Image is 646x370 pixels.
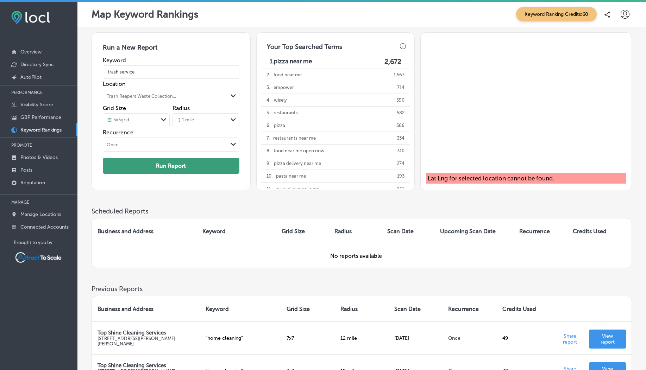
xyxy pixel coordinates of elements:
p: Connected Accounts [20,224,69,230]
h3: Previous Reports [92,285,632,293]
td: 7 x 7 [281,321,335,354]
th: Credits Used [497,296,551,321]
span: Keyword Ranking Credits: 60 [516,7,597,21]
p: 310 [397,145,404,157]
p: Once [448,335,491,341]
td: [DATE] [389,321,443,354]
label: 2,672 [384,58,401,66]
p: 1. pizza near me [270,58,312,66]
p: Directory Sync [20,62,54,68]
p: 9 . [266,157,270,170]
label: Radius [173,105,190,111]
h3: Your Top Searched Terms [261,37,348,53]
p: GBP Performance [20,114,61,120]
p: pizza [274,119,285,132]
img: fda3e92497d09a02dc62c9cd864e3231.png [11,11,50,24]
p: pizza delivery near me [274,157,321,170]
button: Run Report [103,158,239,174]
td: 12 mile [335,321,389,354]
p: 274 [397,157,404,170]
p: Share report [556,331,583,345]
p: 3 . [266,81,270,94]
label: Grid Size [103,105,126,111]
p: empower [274,81,294,94]
p: 4 . [266,94,270,106]
img: Attract To Scale [14,251,63,264]
div: 1 mile [176,117,194,123]
label: Location [103,81,239,87]
label: Keyword [103,57,239,64]
th: Grid Size [276,218,329,244]
p: 193 [397,170,404,182]
p: 714 [397,81,404,94]
th: Recurrence [443,296,496,321]
p: food near me [274,69,302,81]
p: [STREET_ADDRESS][PERSON_NAME][PERSON_NAME] [98,336,194,346]
p: 2 . [266,69,270,81]
p: restaurants [274,107,298,119]
th: Keyword [197,218,276,244]
p: 582 [397,107,404,119]
p: Manage Locations [20,211,61,217]
p: Reputation [20,180,45,186]
p: Overview [20,49,42,55]
p: Top Shine Cleaning Services [98,362,194,369]
p: Map Keyword Rankings [92,8,199,20]
p: Keyword Rankings [20,127,62,133]
th: Business and Address [92,296,200,321]
th: Grid Size [281,296,335,321]
th: Keyword [200,296,281,321]
a: View report [589,330,626,349]
p: 10 . [266,170,272,182]
div: Lat Lng for selected location cannot be found. [426,173,626,184]
p: 6 . [266,119,270,132]
p: pasta near me [276,170,306,182]
p: 334 [397,132,404,144]
h3: Scheduled Reports [92,207,632,215]
p: " home cleaning " [206,335,275,341]
p: 11 . [266,183,272,195]
p: food near me open now [274,145,325,157]
th: Scan Date [382,218,434,244]
div: Trash Reapers Waste Collection... [107,93,176,98]
p: 5 . [266,107,270,119]
th: Radius [329,218,382,244]
input: Search Keyword [103,62,239,82]
div: Once [107,142,118,147]
td: 49 [497,321,551,354]
th: Scan Date [389,296,443,321]
p: 142 [397,183,404,195]
td: No reports available [92,244,620,268]
h3: Run a New Report [103,44,239,57]
p: Brought to you by [14,240,77,245]
th: Credits Used [567,218,620,244]
p: 566 [396,119,404,132]
p: Top Shine Cleaning Services [98,330,194,336]
label: Recurrence [103,129,239,136]
p: 590 [396,94,404,106]
p: 1,567 [394,69,404,81]
th: Recurrence [514,218,567,244]
p: 8 . [266,145,270,157]
p: View report [595,333,620,345]
th: Upcoming Scan Date [434,218,514,244]
p: Visibility Score [20,102,53,108]
th: Business and Address [92,218,197,244]
p: AutoPilot [20,74,42,80]
p: pizza places near me [275,183,319,195]
th: Radius [335,296,389,321]
div: 3 x 3 grid [107,117,129,123]
p: 7 . [266,132,270,144]
p: Photos & Videos [20,154,58,160]
p: restaurants near me [273,132,316,144]
p: Posts [20,167,32,173]
p: wisely [274,94,287,106]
